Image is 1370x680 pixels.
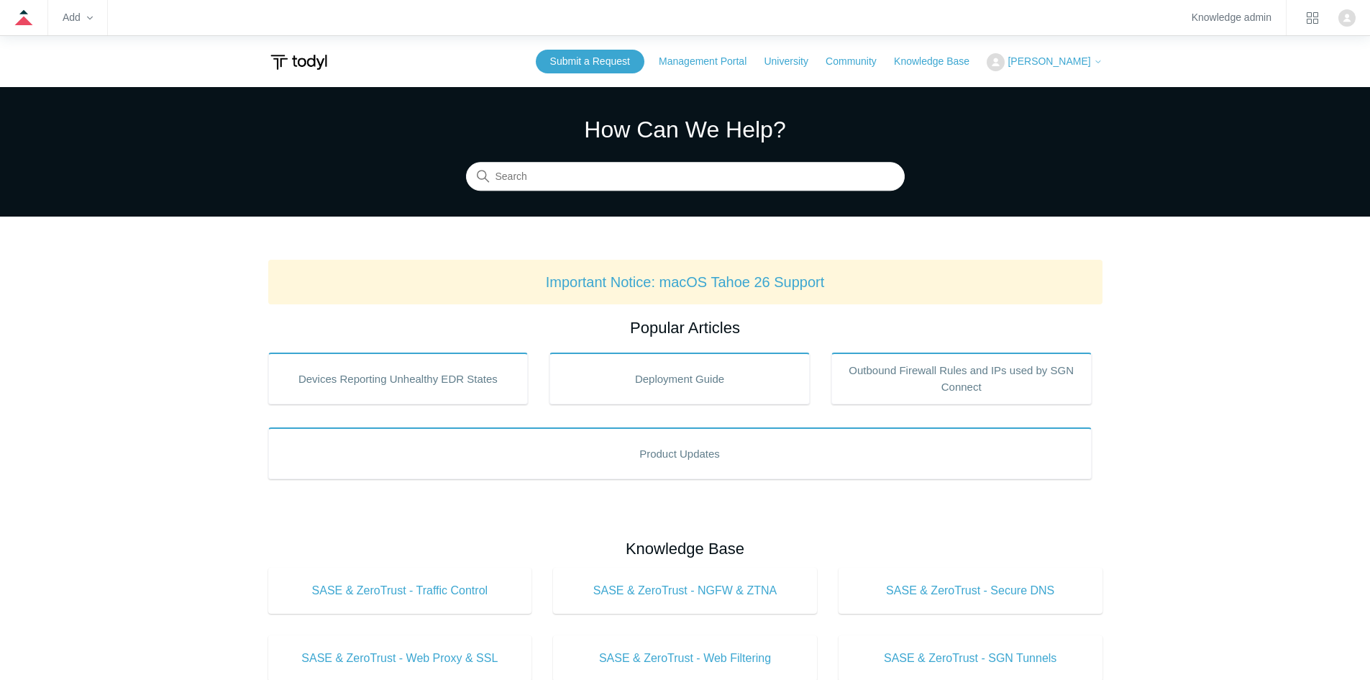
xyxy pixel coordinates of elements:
[549,353,810,404] a: Deployment Guide
[1338,9,1356,27] img: user avatar
[831,353,1092,404] a: Outbound Firewall Rules and IPs used by SGN Connect
[553,568,817,614] a: SASE & ZeroTrust - NGFW & ZTNA
[575,650,795,667] span: SASE & ZeroTrust - Web Filtering
[268,537,1102,561] h2: Knowledge Base
[1192,14,1271,22] a: Knowledge admin
[268,49,329,76] img: Todyl Support Center Help Center home page
[826,54,891,69] a: Community
[1338,9,1356,27] zd-hc-trigger: Click your profile icon to open the profile menu
[268,353,529,404] a: Devices Reporting Unhealthy EDR States
[268,568,532,614] a: SASE & ZeroTrust - Traffic Control
[894,54,984,69] a: Knowledge Base
[1008,55,1090,67] span: [PERSON_NAME]
[268,316,1102,340] h2: Popular Articles
[860,650,1081,667] span: SASE & ZeroTrust - SGN Tunnels
[575,582,795,599] span: SASE & ZeroTrust - NGFW & ZTNA
[536,50,644,73] a: Submit a Request
[764,54,822,69] a: University
[860,582,1081,599] span: SASE & ZeroTrust - Secure DNS
[546,274,825,290] a: Important Notice: macOS Tahoe 26 Support
[659,54,761,69] a: Management Portal
[466,163,905,191] input: Search
[290,650,511,667] span: SASE & ZeroTrust - Web Proxy & SSL
[466,112,905,147] h1: How Can We Help?
[268,427,1092,479] a: Product Updates
[987,53,1102,71] button: [PERSON_NAME]
[839,568,1102,614] a: SASE & ZeroTrust - Secure DNS
[290,582,511,599] span: SASE & ZeroTrust - Traffic Control
[63,14,93,22] zd-hc-trigger: Add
